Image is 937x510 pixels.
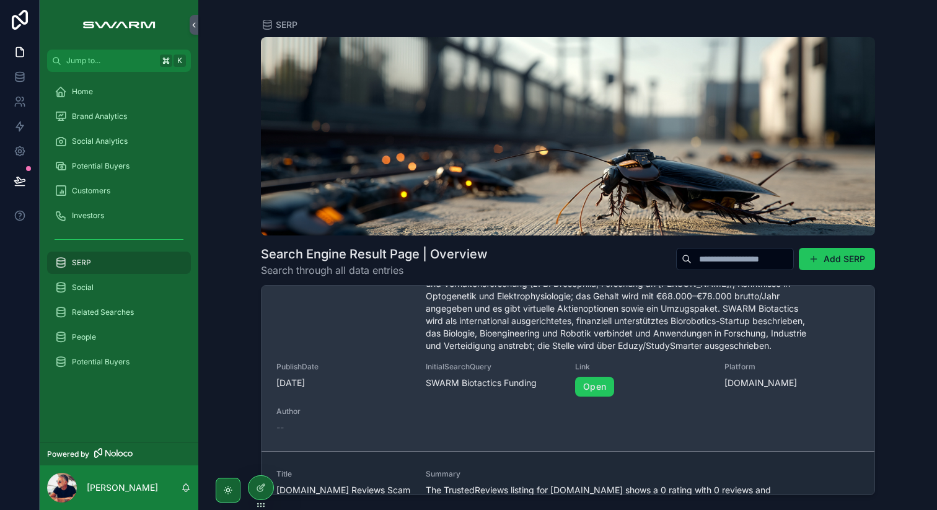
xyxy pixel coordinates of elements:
a: Potential Buyers [47,351,191,373]
button: Add SERP [799,248,875,270]
span: [DOMAIN_NAME] [724,377,859,389]
span: Author [276,407,411,416]
span: InitialSearchQuery [426,362,560,372]
span: Jump to... [66,56,155,66]
a: Die Stellenanzeige von SWARM Biotactics in [GEOGRAPHIC_DATA] sucht eine/n Insect Neuroscientist (... [262,171,874,451]
span: [DATE] [276,377,411,389]
span: Platform [724,362,859,372]
span: K [175,56,185,66]
span: People [72,332,96,342]
span: SWARM Biotactics Funding [426,377,560,389]
span: Link [575,362,710,372]
a: SERP [47,252,191,274]
span: Title [276,469,411,479]
button: Jump to...K [47,50,191,72]
a: Related Searches [47,301,191,323]
span: -- [276,421,284,434]
a: Customers [47,180,191,202]
span: Potential Buyers [72,357,130,367]
span: Summary [426,469,809,479]
span: Social [72,283,94,292]
span: Brand Analytics [72,112,127,121]
a: Brand Analytics [47,105,191,128]
span: Home [72,87,93,97]
span: Investors [72,211,104,221]
span: SERP [276,19,297,31]
a: People [47,326,191,348]
div: scrollable content [40,72,198,389]
a: Social [47,276,191,299]
a: Investors [47,204,191,227]
a: Open [575,377,614,397]
span: Potential Buyers [72,161,130,171]
span: SERP [72,258,91,268]
a: Powered by [40,442,198,465]
a: Social Analytics [47,130,191,152]
img: App logo [76,15,161,35]
span: PublishDate [276,362,411,372]
h1: Search Engine Result Page | Overview [261,245,488,263]
span: Related Searches [72,307,134,317]
a: Potential Buyers [47,155,191,177]
span: Powered by [47,449,89,459]
a: Home [47,81,191,103]
span: Search through all data entries [261,263,488,278]
span: Social Analytics [72,136,128,146]
a: SERP [261,19,297,31]
p: [PERSON_NAME] [87,481,158,494]
span: Customers [72,186,110,196]
span: [DOMAIN_NAME] Reviews Scam [276,484,411,496]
